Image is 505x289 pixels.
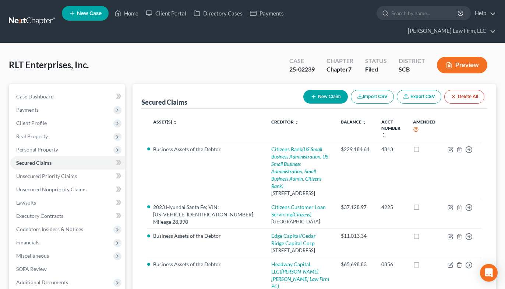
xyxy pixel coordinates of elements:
div: 25-02239 [289,65,315,74]
a: Secured Claims [10,156,125,170]
span: Lawsuits [16,199,36,206]
span: Payments [16,107,39,113]
span: SOFA Review [16,266,47,272]
a: Lawsuits [10,196,125,209]
a: Asset(s) unfold_more [153,119,177,125]
span: Unsecured Priority Claims [16,173,77,179]
a: Creditor unfold_more [271,119,299,125]
div: [STREET_ADDRESS] [271,247,329,254]
a: Directory Cases [190,7,246,20]
div: Filed [365,65,387,74]
a: Executory Contracts [10,209,125,223]
i: (Citizens) [292,211,311,217]
span: Case Dashboard [16,93,54,100]
a: Citizens Customer Loan Servicing(Citizens) [271,204,326,217]
a: Export CSV [397,90,441,104]
div: SCB [399,65,425,74]
a: [PERSON_NAME] Law Firm, LLC [404,24,496,38]
div: District [399,57,425,65]
div: 4225 [381,203,401,211]
div: Chapter [326,57,353,65]
span: Miscellaneous [16,253,49,259]
div: Open Intercom Messenger [480,264,498,282]
i: (US Small Business Administration, US Small Business Administration, Small Business Admin, Citize... [271,146,328,189]
div: $229,184.64 [341,146,370,153]
div: Status [365,57,387,65]
li: 2023 Hyundai Santa Fe; VIN: [US_VEHICLE_IDENTIFICATION_NUMBER]; Mileage 28,390 [153,203,259,226]
div: Secured Claims [141,98,187,107]
div: $11,013.34 [341,232,370,240]
li: Business Assets of the Debtor [153,261,259,268]
button: Preview [437,57,487,73]
span: Executory Contracts [16,213,63,219]
span: Client Profile [16,120,47,126]
i: unfold_more [173,120,177,125]
div: [GEOGRAPHIC_DATA] [271,218,329,225]
span: New Case [77,11,102,16]
button: New Claim [303,90,348,104]
div: [STREET_ADDRESS] [271,190,329,197]
span: 7 [348,66,352,73]
div: $37,128.97 [341,203,370,211]
li: Business Assets of the Debtor [153,232,259,240]
a: Acct Number unfold_more [381,119,400,137]
button: Import CSV [351,90,394,104]
span: RLT Enterprises, Inc. [9,59,89,70]
a: Home [111,7,142,20]
a: Unsecured Priority Claims [10,170,125,183]
a: Payments [246,7,287,20]
span: Unsecured Nonpriority Claims [16,186,86,192]
div: Chapter [326,65,353,74]
a: Unsecured Nonpriority Claims [10,183,125,196]
i: unfold_more [294,120,299,125]
a: Case Dashboard [10,90,125,103]
span: Additional Documents [16,279,68,285]
span: Personal Property [16,146,58,153]
i: unfold_more [381,133,386,137]
div: 0856 [381,261,401,268]
a: Citizens Bank(US Small Business Administration, US Small Business Administration, Small Business ... [271,146,328,189]
a: Client Portal [142,7,190,20]
li: Business Assets of the Debtor [153,146,259,153]
span: Financials [16,239,39,246]
input: Search by name... [391,6,459,20]
span: Codebtors Insiders & Notices [16,226,83,232]
div: 4813 [381,146,401,153]
i: unfold_more [362,120,367,125]
button: Delete All [444,90,484,104]
a: Help [471,7,496,20]
div: Case [289,57,315,65]
span: Real Property [16,133,48,139]
a: Balance unfold_more [341,119,367,125]
th: Amended [407,115,442,142]
div: $65,698.83 [341,261,370,268]
span: Secured Claims [16,160,52,166]
a: SOFA Review [10,262,125,276]
a: Edge Capital/Cedar Ridge Capital Corp [271,233,316,246]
